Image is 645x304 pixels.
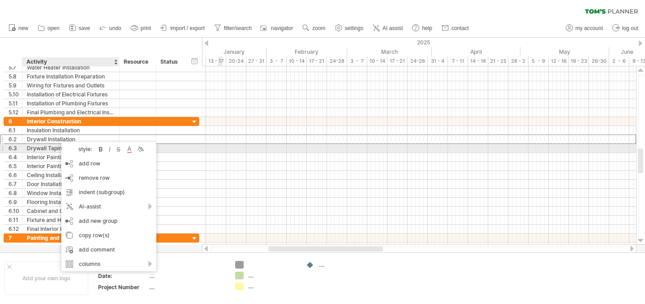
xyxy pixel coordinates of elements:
div: March 2025 [347,47,432,56]
div: 3 - 7 [267,56,287,66]
div: AI-assist [61,200,156,214]
a: AI assist [370,22,405,34]
div: 2 - 6 [609,56,629,66]
div: 7 [9,234,22,242]
span: contact [451,25,469,31]
div: 6.11 [9,216,22,224]
span: print [141,25,151,31]
div: Installation of Electrical Fixtures [27,90,115,99]
div: 17 - 21 [387,56,408,66]
div: 6.8 [9,189,22,197]
span: undo [109,25,121,31]
div: May 2025 [520,47,609,56]
span: import / export [170,25,205,31]
div: add new group [61,214,156,228]
div: .... [149,272,224,280]
div: add comment [61,243,156,257]
span: new [18,25,28,31]
div: Drywall Installation [27,135,115,143]
a: undo [97,22,124,34]
span: save [79,25,90,31]
div: Window Installation [27,189,115,197]
div: Activity [26,57,114,66]
div: copy row(s) [61,228,156,243]
div: Interior Painting [27,162,115,170]
div: Resource [124,57,151,66]
div: 6.7 [9,180,22,188]
div: 6.2 [9,135,22,143]
div: 14 - 18 [468,56,488,66]
span: open [47,25,60,31]
div: April 2025 [432,47,520,56]
div: Wiring for Fixtures and Outlets [27,81,115,90]
div: Insulation Installation [27,126,115,135]
div: indent (subgroup) [61,185,156,200]
span: my account [576,25,603,31]
div: 27 - 31 [246,56,267,66]
span: navigator [271,25,293,31]
div: 6.3 [9,144,22,152]
div: 5.11 [9,99,22,108]
a: open [35,22,62,34]
div: 17 - 21 [307,56,327,66]
a: my account [563,22,606,34]
div: 6.4 [9,153,22,161]
div: .... [248,282,297,290]
div: 20-24 [226,56,246,66]
div: 6.10 [9,207,22,215]
div: 21 - 25 [488,56,508,66]
div: 10 - 14 [287,56,307,66]
a: print [129,22,154,34]
div: Installation of Plumbing Fixtures [27,99,115,108]
a: help [410,22,435,34]
div: Painting and Finishing [27,234,115,242]
div: 6.9 [9,198,22,206]
div: 13 - 17 [206,56,226,66]
span: AI assist [383,25,403,31]
span: filter/search [224,25,252,31]
a: settings [333,22,366,34]
a: log out [610,22,641,34]
div: Door Installation [27,180,115,188]
a: contact [439,22,472,34]
div: 5.10 [9,90,22,99]
div: 12 - 16 [549,56,569,66]
a: save [67,22,93,34]
div: 5 - 9 [529,56,549,66]
div: 5.9 [9,81,22,90]
div: 5.8 [9,72,22,81]
div: add row [61,156,156,171]
div: January 2025 [174,47,267,56]
div: February 2025 [267,47,347,56]
div: Ceiling Installation [27,171,115,179]
div: 6 [9,117,22,126]
div: Final Plumbing and Electrical Inspection [27,108,115,117]
a: new [6,22,31,34]
div: 31 - 4 [428,56,448,66]
div: 6.5 [9,162,22,170]
div: .... [248,272,297,279]
div: .... [319,261,368,269]
div: style: [65,146,96,152]
div: 6.6 [9,171,22,179]
div: 7.1 [9,243,22,251]
div: Final Interior Inspection [27,225,115,233]
div: 6.1 [9,126,22,135]
div: Fixture and Hardware Installation [27,216,115,224]
div: 28 - 2 [508,56,529,66]
div: .... [149,283,224,291]
div: 6.12 [9,225,22,233]
div: 7 - 11 [448,56,468,66]
div: Add your own logo [4,261,88,295]
a: zoom [300,22,328,34]
div: columns [61,257,156,271]
a: import / export [158,22,207,34]
div: 26-30 [589,56,609,66]
div: Paint Selection [27,243,115,251]
div: .... [149,261,224,269]
div: Drywall Taping and Sanding [27,144,115,152]
div: Water Heater Installation [27,63,115,72]
div: 19 - 23 [569,56,589,66]
div: Flooring Installation [27,198,115,206]
div: 5.7 [9,63,22,72]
